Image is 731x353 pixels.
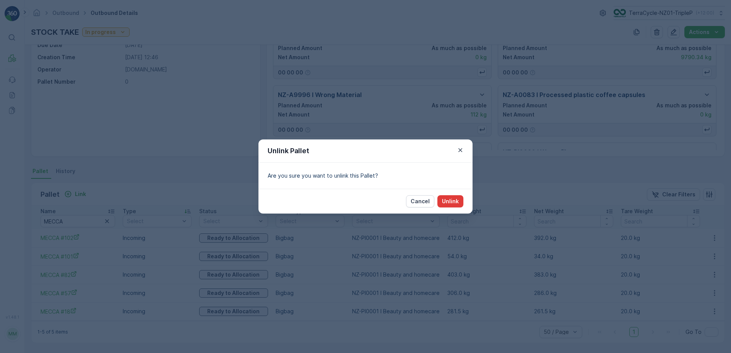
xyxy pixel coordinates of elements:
[268,146,309,156] p: Unlink Pallet
[411,198,430,205] p: Cancel
[442,198,459,205] p: Unlink
[406,195,434,207] button: Cancel
[268,172,463,180] p: Are you sure you want to unlink this Pallet?
[437,195,463,207] button: Unlink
